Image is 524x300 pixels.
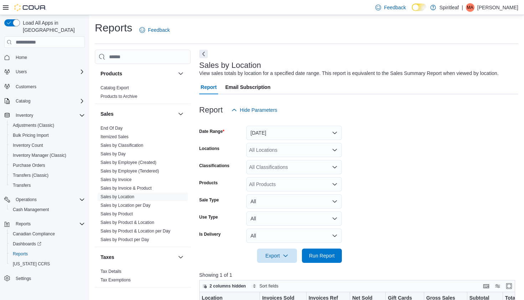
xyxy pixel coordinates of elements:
[101,229,170,234] a: Sales by Product & Location per Day
[332,164,338,170] button: Open list of options
[16,69,27,75] span: Users
[199,129,225,134] label: Date Range
[13,261,50,267] span: [US_STATE] CCRS
[101,134,129,139] a: Itemized Sales
[505,282,513,290] button: Enter fullscreen
[13,111,85,120] span: Inventory
[13,220,85,228] span: Reports
[95,267,191,287] div: Taxes
[148,26,170,34] span: Feedback
[101,94,137,99] a: Products to Archive
[1,110,88,120] button: Inventory
[10,121,85,130] span: Adjustments (Classic)
[101,203,150,208] a: Sales by Location per Day
[199,214,218,220] label: Use Type
[10,141,85,150] span: Inventory Count
[332,147,338,153] button: Open list of options
[13,82,85,91] span: Customers
[13,82,39,91] a: Customers
[332,181,338,187] button: Open list of options
[101,126,123,131] a: End Of Day
[467,3,473,12] span: MA
[10,240,44,248] a: Dashboards
[10,151,69,160] a: Inventory Manager (Classic)
[10,131,52,140] a: Bulk Pricing Import
[384,4,406,11] span: Feedback
[7,160,88,170] button: Purchase Orders
[101,143,143,148] a: Sales by Classification
[13,53,30,62] a: Home
[7,205,88,215] button: Cash Management
[7,259,88,269] button: [US_STATE] CCRS
[210,283,246,289] span: 2 columns hidden
[10,171,85,180] span: Transfers (Classic)
[199,146,220,151] label: Locations
[13,152,66,158] span: Inventory Manager (Classic)
[95,124,191,247] div: Sales
[7,120,88,130] button: Adjustments (Classic)
[13,251,28,257] span: Reports
[412,4,427,11] input: Dark Mode
[101,177,132,182] a: Sales by Invoice
[20,19,85,34] span: Load All Apps in [GEOGRAPHIC_DATA]
[10,181,85,190] span: Transfers
[10,205,85,214] span: Cash Management
[13,172,48,178] span: Transfers (Classic)
[228,103,280,117] button: Hide Parameters
[137,23,173,37] a: Feedback
[13,97,85,105] span: Catalog
[101,110,114,117] h3: Sales
[101,269,122,274] a: Tax Details
[101,85,129,90] a: Catalog Export
[1,96,88,106] button: Catalog
[16,276,31,281] span: Settings
[176,253,185,261] button: Taxes
[101,70,175,77] button: Products
[302,249,342,263] button: Run Report
[10,240,85,248] span: Dashboards
[10,230,85,238] span: Canadian Compliance
[13,67,85,76] span: Users
[199,50,208,58] button: Next
[176,69,185,78] button: Products
[199,70,499,77] div: View sales totals by location for a specified date range. This report is equivalent to the Sales ...
[101,194,134,199] a: Sales by Location
[13,111,36,120] button: Inventory
[246,229,342,243] button: All
[440,3,459,12] p: Spiritleaf
[13,53,85,62] span: Home
[101,70,122,77] h3: Products
[101,211,133,216] a: Sales by Product
[10,205,52,214] a: Cash Management
[10,250,85,258] span: Reports
[101,254,114,261] h3: Taxes
[200,282,249,290] button: 2 columns hidden
[225,80,271,94] span: Email Subscription
[482,282,490,290] button: Keyboard shortcuts
[101,254,175,261] button: Taxes
[10,161,85,170] span: Purchase Orders
[199,231,221,237] label: Is Delivery
[199,197,219,203] label: Sale Type
[493,282,502,290] button: Display options
[16,55,27,60] span: Home
[246,126,342,140] button: [DATE]
[13,231,55,237] span: Canadian Compliance
[13,142,43,148] span: Inventory Count
[101,186,151,191] a: Sales by Invoice & Product
[13,162,45,168] span: Purchase Orders
[7,249,88,259] button: Reports
[261,249,293,263] span: Export
[257,249,297,263] button: Export
[14,4,46,11] img: Cova
[260,283,278,289] span: Sort fields
[16,84,36,90] span: Customers
[199,61,261,70] h3: Sales by Location
[7,239,88,249] a: Dashboards
[373,0,409,15] a: Feedback
[10,151,85,160] span: Inventory Manager (Classic)
[10,260,85,268] span: Washington CCRS
[7,150,88,160] button: Inventory Manager (Classic)
[16,112,33,118] span: Inventory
